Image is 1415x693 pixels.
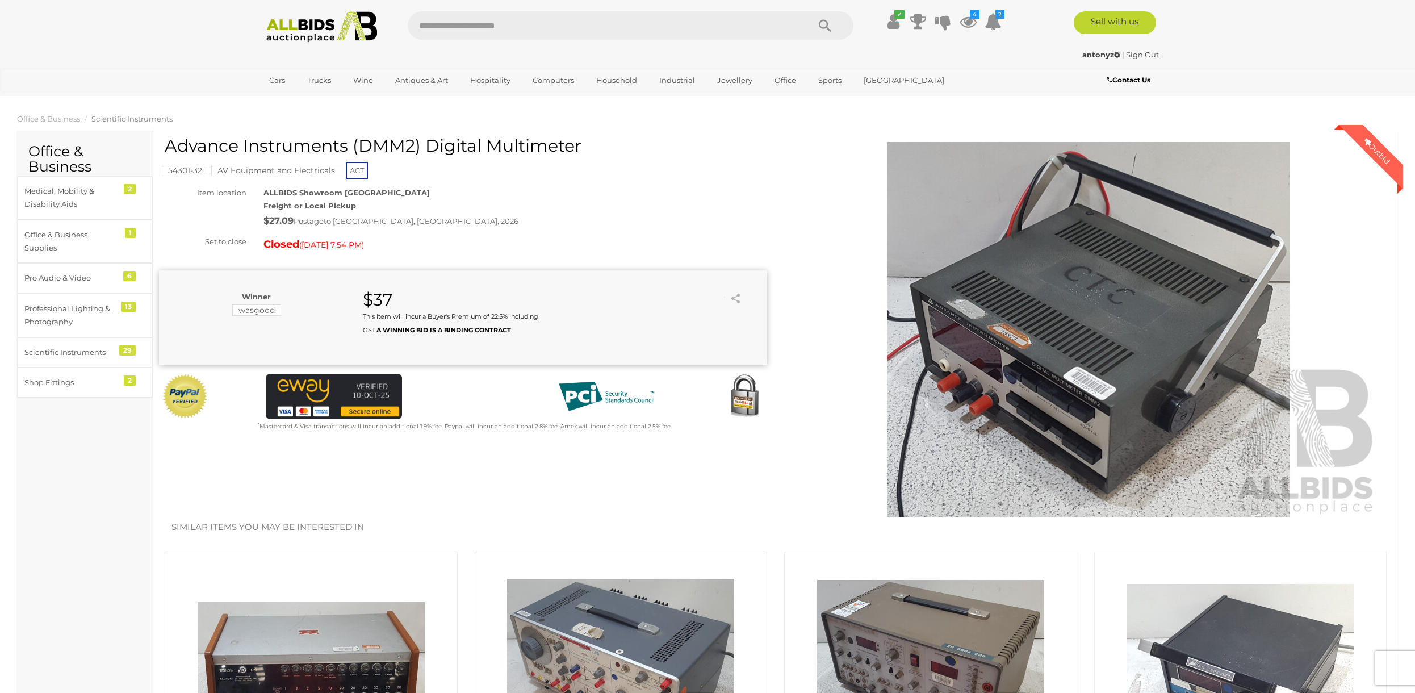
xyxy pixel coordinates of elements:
strong: ALLBIDS Showroom [GEOGRAPHIC_DATA] [263,188,430,197]
div: 1 [125,228,136,238]
img: Advance Instruments (DMM2) Digital Multimeter [798,142,1379,517]
a: Industrial [652,71,702,90]
a: Hospitality [463,71,518,90]
a: Antiques & Art [388,71,455,90]
span: ACT [346,162,368,179]
img: Allbids.com.au [260,11,383,43]
mark: 54301-32 [162,165,208,176]
button: Search [797,11,853,40]
a: Contact Us [1107,74,1153,86]
a: Sell with us [1074,11,1156,34]
a: Scientific Instruments [91,114,173,123]
a: Trucks [300,71,338,90]
h1: Advance Instruments (DMM2) Digital Multimeter [165,136,764,155]
div: Item location [150,186,255,199]
a: Pro Audio & Video 6 [17,263,153,293]
strong: $37 [363,289,393,310]
a: Sign Out [1126,50,1159,59]
a: AV Equipment and Electricals [211,166,341,175]
a: Office & Business [17,114,80,123]
img: PCI DSS compliant [550,374,663,419]
span: to [GEOGRAPHIC_DATA], [GEOGRAPHIC_DATA], 2026 [324,216,518,226]
div: Pro Audio & Video [24,272,118,285]
small: Mastercard & Visa transactions will incur an additional 1.9% fee. Paypal will incur an additional... [258,423,672,430]
a: antonyz [1082,50,1122,59]
span: ( ) [299,240,364,249]
mark: wasgood [232,304,281,316]
div: 2 [124,184,136,194]
h2: Office & Business [28,144,141,175]
a: 54301-32 [162,166,208,175]
div: 13 [121,302,136,312]
i: 4 [970,10,979,19]
a: Wine [346,71,380,90]
strong: Freight or Local Pickup [263,201,356,210]
a: 4 [960,11,977,32]
mark: AV Equipment and Electricals [211,165,341,176]
span: [DATE] 7:54 PM [302,240,362,250]
b: A WINNING BID IS A BINDING CONTRACT [376,326,511,334]
h2: Similar items you may be interested in [171,523,1380,532]
img: Secured by Rapid SSL [722,374,767,419]
a: Office [767,71,803,90]
a: ✔ [885,11,902,32]
strong: $27.09 [263,215,294,226]
strong: Closed [263,238,299,251]
b: Winner [242,292,271,301]
i: 2 [995,10,1004,19]
img: Official PayPal Seal [162,374,208,419]
div: 6 [123,271,136,281]
div: 2 [124,375,136,386]
div: Medical, Mobility & Disability Aids [24,185,118,211]
div: Professional Lighting & Photography [24,302,118,329]
a: 2 [985,11,1002,32]
b: Contact Us [1107,76,1150,84]
div: Shop Fittings [24,376,118,389]
a: Medical, Mobility & Disability Aids 2 [17,176,153,220]
div: Set to close [150,235,255,248]
a: Scientific Instruments 29 [17,337,153,368]
small: This Item will incur a Buyer's Premium of 22.5% including GST. [363,312,538,333]
a: Jewellery [710,71,760,90]
a: Cars [262,71,292,90]
div: Postage [263,213,768,229]
div: 29 [119,345,136,356]
strong: antonyz [1082,50,1120,59]
span: | [1122,50,1124,59]
a: Office & Business Supplies 1 [17,220,153,264]
div: Scientific Instruments [24,346,118,359]
div: Office & Business Supplies [24,228,118,255]
img: eWAY Payment Gateway [266,374,402,419]
li: Watch this item [714,291,726,303]
a: Shop Fittings 2 [17,368,153,398]
div: Outbid [1351,125,1403,177]
a: Household [589,71,644,90]
a: Sports [811,71,849,90]
a: Professional Lighting & Photography 13 [17,294,153,337]
a: [GEOGRAPHIC_DATA] [856,71,952,90]
i: ✔ [894,10,905,19]
a: Computers [525,71,581,90]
